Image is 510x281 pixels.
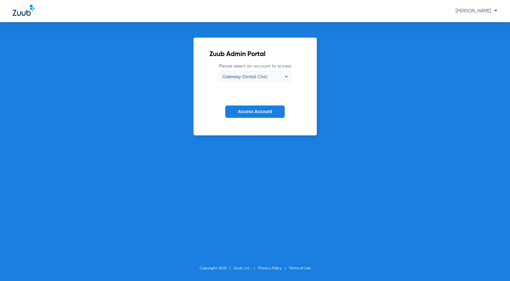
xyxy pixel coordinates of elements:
img: Zuub Logo [13,5,34,16]
button: Access Account [225,105,285,118]
span: Access Account [238,109,272,114]
a: Terms of Use [289,266,311,270]
span: [PERSON_NAME] [456,9,497,13]
span: Gateway Dental Civic [222,74,268,79]
li: Copyright 2025 [200,265,234,271]
h2: Zuub Admin Portal [209,51,301,58]
a: Privacy Policy [258,266,282,270]
li: Zuub, Inc. [234,265,258,271]
label: Please select an account to access [219,63,291,82]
